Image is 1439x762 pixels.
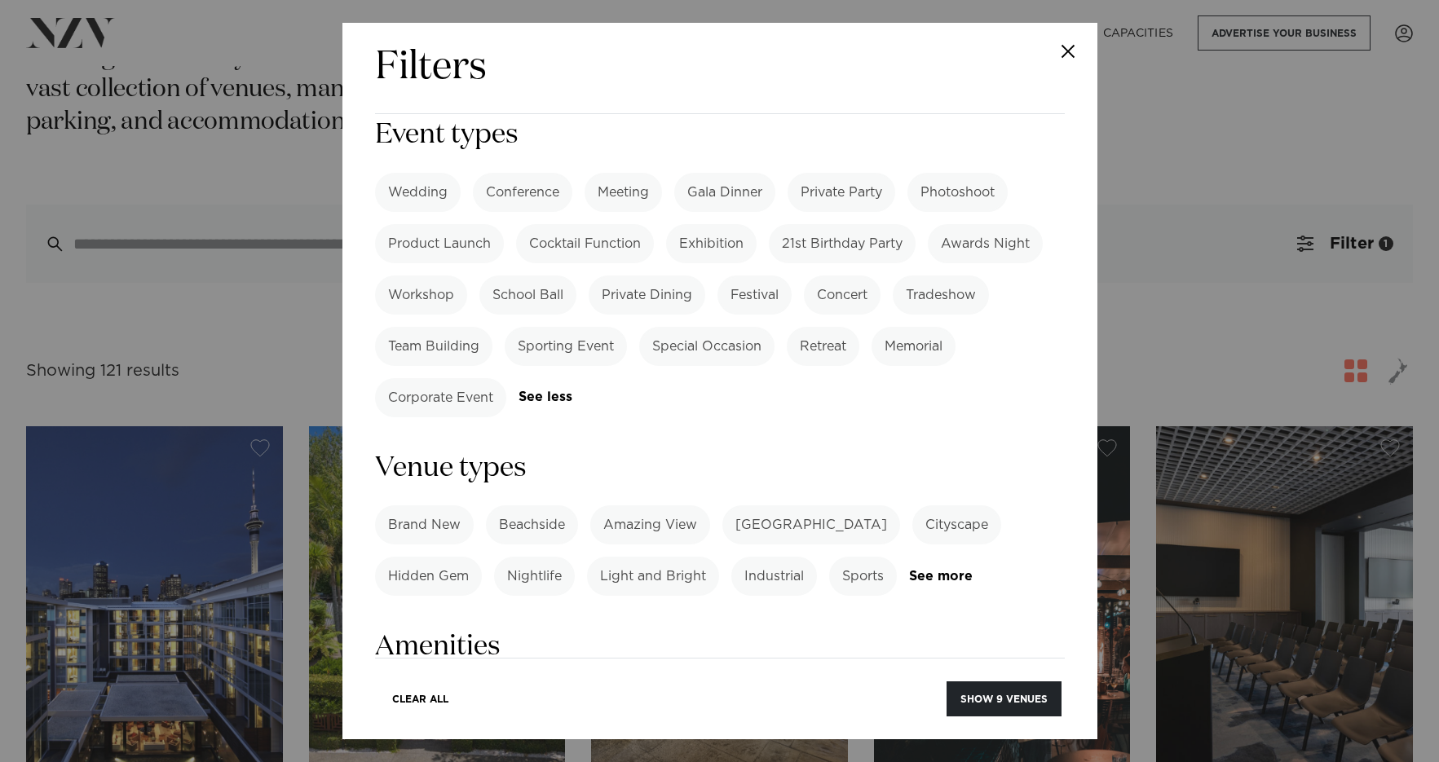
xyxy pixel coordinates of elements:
[516,224,654,263] label: Cocktail Function
[589,275,705,315] label: Private Dining
[666,224,757,263] label: Exhibition
[674,173,775,212] label: Gala Dinner
[585,173,662,212] label: Meeting
[479,275,576,315] label: School Ball
[804,275,881,315] label: Concert
[912,505,1001,544] label: Cityscape
[375,117,1065,153] h3: Event types
[375,628,1065,665] h3: Amenities
[375,327,492,366] label: Team Building
[473,173,572,212] label: Conference
[907,173,1008,212] label: Photoshoot
[1040,23,1097,80] button: Close
[872,327,956,366] label: Memorial
[486,505,578,544] label: Beachside
[375,378,506,417] label: Corporate Event
[639,327,775,366] label: Special Occasion
[375,42,487,94] h2: Filters
[590,505,710,544] label: Amazing View
[378,681,462,716] button: Clear All
[494,557,575,596] label: Nightlife
[375,224,504,263] label: Product Launch
[731,557,817,596] label: Industrial
[928,224,1043,263] label: Awards Night
[893,275,989,315] label: Tradeshow
[375,557,482,596] label: Hidden Gem
[788,173,895,212] label: Private Party
[375,275,467,315] label: Workshop
[829,557,897,596] label: Sports
[375,173,461,212] label: Wedding
[769,224,916,263] label: 21st Birthday Party
[947,681,1062,716] button: Show 9 venues
[375,450,1065,487] h3: Venue types
[505,327,627,366] label: Sporting Event
[787,327,859,366] label: Retreat
[722,505,900,544] label: [GEOGRAPHIC_DATA]
[717,275,792,315] label: Festival
[587,557,719,596] label: Light and Bright
[375,505,474,544] label: Brand New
